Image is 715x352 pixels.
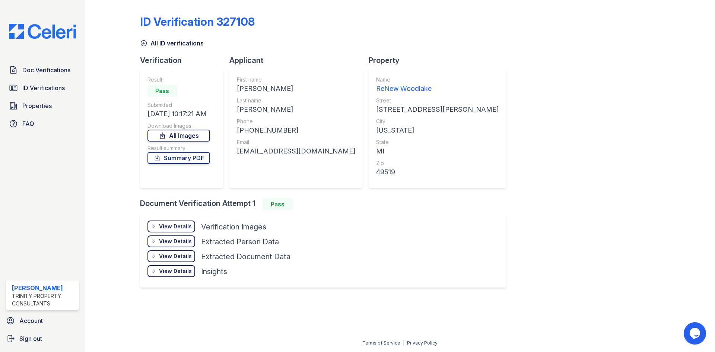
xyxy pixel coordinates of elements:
[376,125,499,136] div: [US_STATE]
[6,80,79,95] a: ID Verifications
[147,130,210,142] a: All Images
[140,198,512,210] div: Document Verification Attempt 1
[684,322,708,345] iframe: chat widget
[376,167,499,177] div: 49519
[6,116,79,131] a: FAQ
[407,340,438,346] a: Privacy Policy
[376,76,499,83] div: Name
[201,251,290,262] div: Extracted Document Data
[147,101,210,109] div: Submitted
[376,118,499,125] div: City
[159,267,192,275] div: View Details
[22,119,34,128] span: FAQ
[201,266,227,277] div: Insights
[237,139,355,146] div: Email
[147,122,210,130] div: Download Images
[147,109,210,119] div: [DATE] 10:17:21 AM
[140,55,229,66] div: Verification
[140,39,204,48] a: All ID verifications
[147,152,210,164] a: Summary PDF
[6,98,79,113] a: Properties
[159,238,192,245] div: View Details
[22,101,52,110] span: Properties
[376,104,499,115] div: [STREET_ADDRESS][PERSON_NAME]
[147,85,177,97] div: Pass
[237,97,355,104] div: Last name
[147,145,210,152] div: Result summary
[376,146,499,156] div: MI
[362,340,400,346] a: Terms of Service
[237,83,355,94] div: [PERSON_NAME]
[403,340,404,346] div: |
[19,334,42,343] span: Sign out
[376,97,499,104] div: Street
[376,83,499,94] div: ReNew Woodlake
[237,125,355,136] div: [PHONE_NUMBER]
[237,118,355,125] div: Phone
[140,15,255,28] div: ID Verification 327108
[12,292,76,307] div: Trinity Property Consultants
[3,331,82,346] a: Sign out
[376,159,499,167] div: Zip
[376,76,499,94] a: Name ReNew Woodlake
[6,63,79,77] a: Doc Verifications
[159,223,192,230] div: View Details
[237,76,355,83] div: First name
[229,55,369,66] div: Applicant
[201,237,279,247] div: Extracted Person Data
[237,104,355,115] div: [PERSON_NAME]
[263,198,293,210] div: Pass
[12,283,76,292] div: [PERSON_NAME]
[22,83,65,92] span: ID Verifications
[159,253,192,260] div: View Details
[376,139,499,146] div: State
[147,76,210,83] div: Result
[19,316,43,325] span: Account
[3,24,82,39] img: CE_Logo_Blue-a8612792a0a2168367f1c8372b55b34899dd931a85d93a1a3d3e32e68fde9ad4.png
[201,222,266,232] div: Verification Images
[3,313,82,328] a: Account
[237,146,355,156] div: [EMAIL_ADDRESS][DOMAIN_NAME]
[369,55,512,66] div: Property
[22,66,70,74] span: Doc Verifications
